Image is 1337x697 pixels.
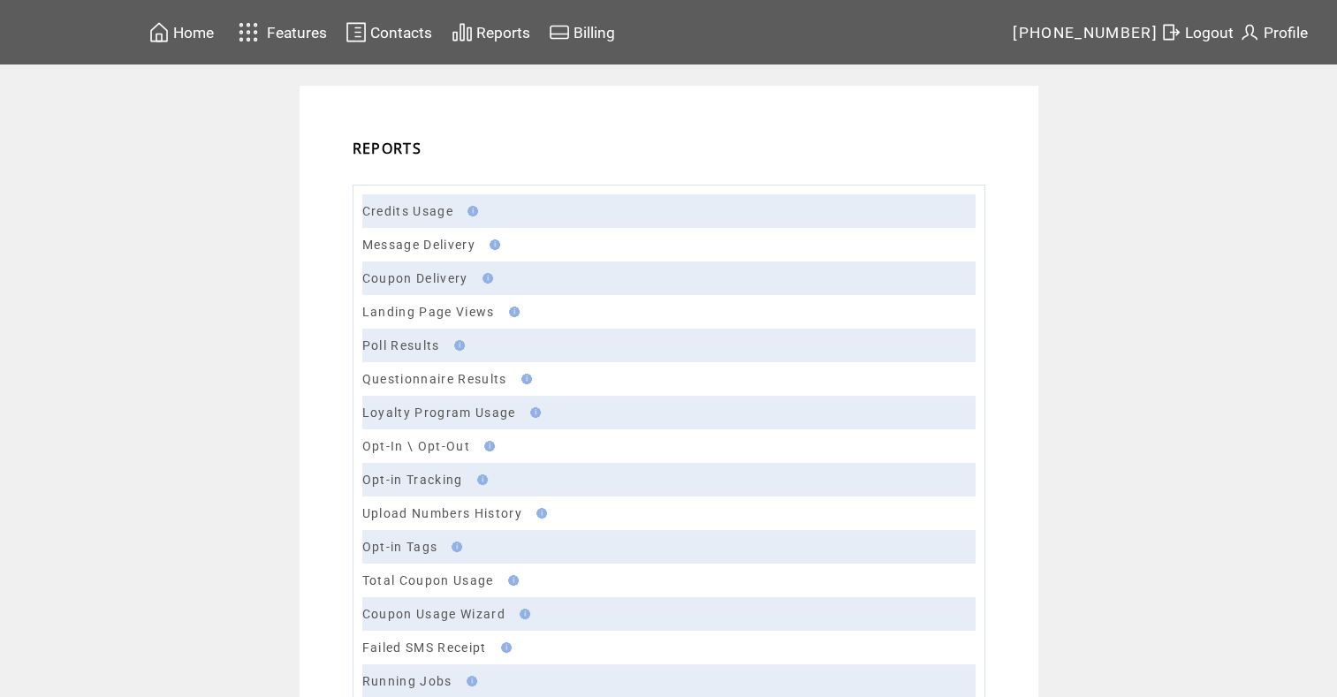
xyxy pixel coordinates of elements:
[362,573,494,587] a: Total Coupon Usage
[362,238,475,252] a: Message Delivery
[531,508,547,519] img: help.gif
[353,139,422,158] span: REPORTS
[449,340,465,351] img: help.gif
[516,374,532,384] img: help.gif
[231,15,330,49] a: Features
[362,607,505,621] a: Coupon Usage Wizard
[546,19,618,46] a: Billing
[1160,21,1181,43] img: exit.svg
[503,575,519,586] img: help.gif
[452,21,473,43] img: chart.svg
[462,206,478,216] img: help.gif
[484,239,500,250] img: help.gif
[549,21,570,43] img: creidtcard.svg
[362,204,453,218] a: Credits Usage
[496,642,512,653] img: help.gif
[362,405,516,420] a: Loyalty Program Usage
[449,19,533,46] a: Reports
[267,24,327,42] span: Features
[362,439,470,453] a: Opt-In \ Opt-Out
[233,18,264,47] img: features.svg
[446,542,462,552] img: help.gif
[479,441,495,451] img: help.gif
[461,676,477,686] img: help.gif
[362,473,463,487] a: Opt-in Tracking
[477,273,493,284] img: help.gif
[504,307,520,317] img: help.gif
[362,674,452,688] a: Running Jobs
[362,372,507,386] a: Questionnaire Results
[148,21,170,43] img: home.svg
[370,24,432,42] span: Contacts
[362,540,438,554] a: Opt-in Tags
[362,640,487,655] a: Failed SMS Receipt
[343,19,435,46] a: Contacts
[525,407,541,418] img: help.gif
[346,21,367,43] img: contacts.svg
[1264,24,1308,42] span: Profile
[1236,19,1310,46] a: Profile
[1013,24,1158,42] span: [PHONE_NUMBER]
[476,24,530,42] span: Reports
[1185,24,1234,42] span: Logout
[362,338,440,352] a: Poll Results
[362,305,495,319] a: Landing Page Views
[362,271,468,285] a: Coupon Delivery
[514,609,530,619] img: help.gif
[173,24,214,42] span: Home
[362,506,522,520] a: Upload Numbers History
[146,19,217,46] a: Home
[574,24,615,42] span: Billing
[1158,19,1236,46] a: Logout
[472,474,488,485] img: help.gif
[1239,21,1260,43] img: profile.svg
